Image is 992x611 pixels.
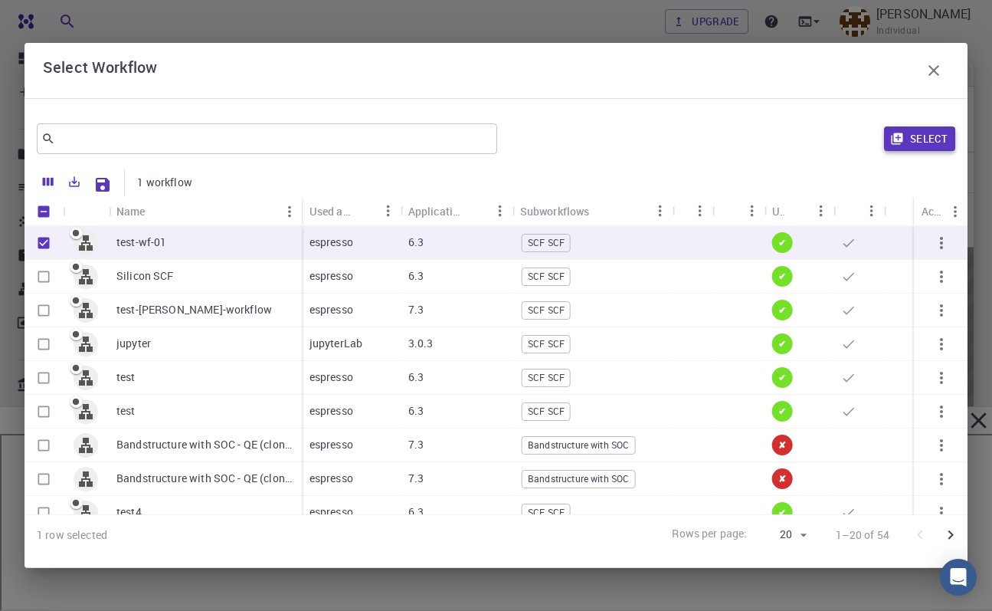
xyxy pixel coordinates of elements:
button: Sort [892,199,916,223]
button: Menu [688,199,712,223]
p: 3.0.3 [408,336,434,351]
p: 7.3 [408,302,424,317]
span: SCF SCF [522,371,570,384]
span: SCF SCF [522,270,570,283]
div: Application Version [408,196,463,226]
button: Select [884,126,955,151]
span: Bandstructure with SOC [522,439,634,452]
span: ✔ [772,270,792,283]
span: ✘ [772,472,792,485]
div: Actions [922,196,943,226]
button: Sort [589,199,614,223]
span: ✔ [772,236,792,249]
p: espresso [309,235,353,250]
button: Menu [906,199,931,223]
span: ✔ [772,337,792,350]
div: Public [884,196,931,226]
div: Shared [833,196,884,226]
p: 1–20 of 54 [836,527,890,543]
p: 7.3 [408,437,424,452]
p: Silicon SCF [116,268,174,284]
button: Sort [720,199,745,223]
span: Support [32,11,84,25]
button: Columns [35,169,61,194]
p: 6.3 [408,235,424,250]
p: espresso [309,471,353,486]
p: espresso [309,302,353,317]
button: Menu [648,199,673,223]
p: 6.3 [408,268,424,284]
div: Up-to-date [772,196,784,226]
p: espresso [309,403,353,419]
div: Up-to-date [764,196,833,226]
p: test [116,370,136,385]
div: Name [109,196,302,226]
button: Sort [784,199,809,223]
p: espresso [309,370,353,385]
p: espresso [309,268,353,284]
button: Sort [146,199,170,224]
p: Rows per page: [672,526,747,544]
span: SCF SCF [522,506,570,519]
p: 6.3 [408,370,424,385]
button: Menu [376,199,401,223]
span: Bandstructure with SOC [522,472,634,485]
span: ✔ [772,405,792,418]
div: Name [116,196,146,226]
div: Icon [63,196,109,226]
button: Menu [809,199,833,223]
button: Menu [943,199,967,224]
span: SCF SCF [522,304,570,317]
div: Open Intercom Messenger [940,559,977,596]
p: 6.3 [408,403,424,419]
button: Menu [488,199,512,223]
span: SCF SCF [522,236,570,249]
p: 6.3 [408,504,424,520]
div: Tags [673,196,712,226]
button: Sort [352,199,376,223]
p: test4 [116,504,142,520]
span: SCF SCF [522,405,570,418]
p: 1 workflow [137,175,192,190]
div: Application Version [401,196,512,226]
p: espresso [309,437,353,452]
p: test-wf-01 [116,235,167,250]
div: Default [712,196,764,226]
p: Bandstructure with SOC - QE (clone) [116,471,294,486]
div: Used application [302,196,401,226]
div: Select Workflow [43,55,949,86]
button: Menu [277,199,302,224]
button: Sort [841,199,866,223]
button: Menu [859,199,884,223]
p: jupyter [116,336,151,351]
p: espresso [309,504,353,520]
span: ✔ [772,304,792,317]
span: ✔ [772,506,792,519]
p: jupyterLab [309,336,363,351]
div: 1 row selected [37,527,107,543]
div: Subworkflows [520,196,590,226]
span: SCF SCF [522,337,570,350]
button: Sort [463,199,488,223]
p: test [116,403,136,419]
button: Save Explorer Settings [87,169,118,200]
div: Subworkflows [512,196,673,226]
div: Used application [309,196,352,226]
p: Bandstructure with SOC - QE (clone) [116,437,294,452]
span: ✘ [772,439,792,452]
button: Menu [740,199,764,223]
button: Go to next page [935,520,966,550]
p: test-[PERSON_NAME]-workflow [116,302,272,317]
button: Export [61,169,87,194]
div: 20 [754,524,811,546]
span: ✔ [772,371,792,384]
div: Actions [914,196,967,226]
p: 7.3 [408,471,424,486]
